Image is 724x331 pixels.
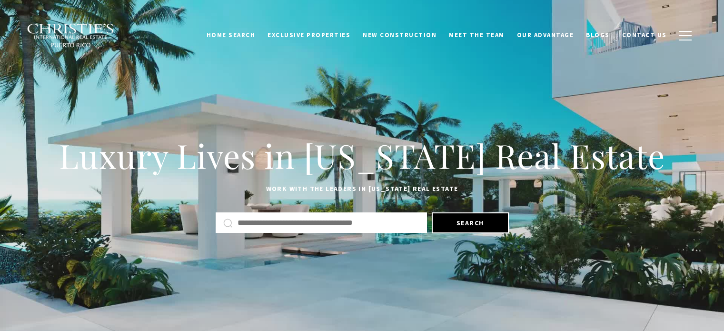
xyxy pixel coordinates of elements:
[432,212,509,233] button: Search
[586,31,610,39] span: Blogs
[261,26,357,44] a: Exclusive Properties
[517,31,574,39] span: Our Advantage
[511,26,580,44] a: Our Advantage
[622,31,667,39] span: Contact Us
[580,26,616,44] a: Blogs
[53,183,672,195] p: Work with the leaders in [US_STATE] Real Estate
[363,31,436,39] span: New Construction
[200,26,262,44] a: Home Search
[27,23,115,48] img: Christie's International Real Estate black text logo
[268,31,350,39] span: Exclusive Properties
[357,26,443,44] a: New Construction
[443,26,511,44] a: Meet the Team
[53,135,672,177] h1: Luxury Lives in [US_STATE] Real Estate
